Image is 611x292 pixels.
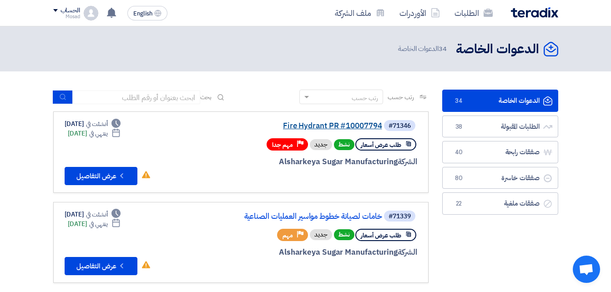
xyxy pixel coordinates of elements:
span: English [133,10,152,17]
span: أنشئت في [86,119,108,129]
div: الحساب [61,7,80,15]
span: رتب حسب [388,92,414,102]
div: Alsharkeya Sugar Manufacturing [198,156,417,168]
span: الدعوات الخاصة [398,44,448,54]
span: 34 [454,96,465,106]
a: الدعوات الخاصة34 [442,90,558,112]
a: صفقات ملغية22 [442,192,558,215]
span: بحث [200,92,212,102]
span: طلب عرض أسعار [361,141,401,149]
span: مهم جدا [272,141,293,149]
button: English [127,6,167,20]
h2: الدعوات الخاصة [456,40,539,58]
span: نشط [334,229,354,240]
div: [DATE] [68,219,121,229]
span: الشركة [398,156,417,167]
button: عرض التفاصيل [65,257,137,275]
span: 22 [454,199,465,208]
a: ملف الشركة [328,2,392,24]
span: أنشئت في [86,210,108,219]
div: Open chat [573,256,600,283]
img: Teradix logo [511,7,558,18]
div: [DATE] [65,119,121,129]
div: #71346 [389,123,411,129]
span: ينتهي في [89,219,108,229]
span: الشركة [398,247,417,258]
div: [DATE] [65,210,121,219]
div: [DATE] [68,129,121,138]
span: 34 [439,44,447,54]
div: جديد [310,229,332,240]
a: الطلبات المقبولة38 [442,116,558,138]
div: Mosad [53,14,80,19]
button: عرض التفاصيل [65,167,137,185]
input: ابحث بعنوان أو رقم الطلب [73,91,200,104]
a: Fire Hydrant PR #10007794 [200,122,382,130]
img: profile_test.png [84,6,98,20]
span: ينتهي في [89,129,108,138]
span: 80 [454,174,465,183]
a: الطلبات [447,2,500,24]
div: رتب حسب [352,93,378,103]
div: جديد [310,139,332,150]
a: صفقات خاسرة80 [442,167,558,189]
span: 38 [454,122,465,131]
a: الأوردرات [392,2,447,24]
a: خامات لصيانة خطوط مواسير العمليات الصناعية [200,212,382,221]
div: #71339 [389,213,411,220]
div: Alsharkeya Sugar Manufacturing [198,247,417,258]
span: 40 [454,148,465,157]
a: صفقات رابحة40 [442,141,558,163]
span: مهم [283,231,293,240]
span: طلب عرض أسعار [361,231,401,240]
span: نشط [334,139,354,150]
